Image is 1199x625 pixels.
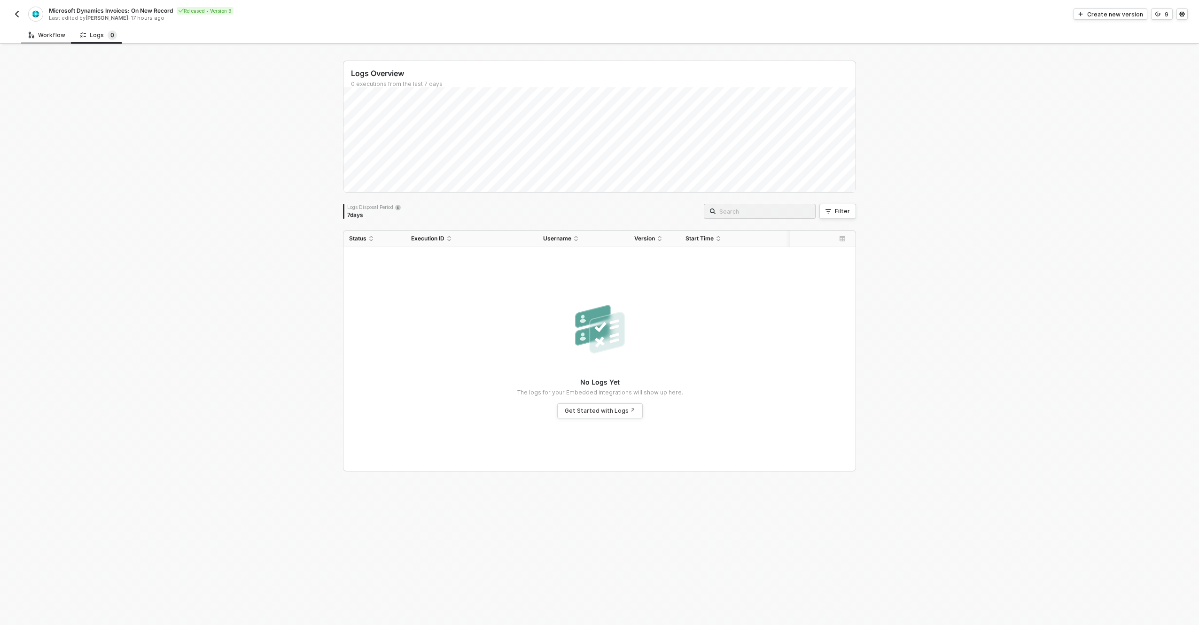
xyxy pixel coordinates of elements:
div: Logs [80,31,117,40]
div: Get Started with Logs ↗ [565,407,635,415]
th: Start Time [680,231,790,247]
button: Filter [819,204,856,219]
button: Create new version [1074,8,1147,20]
a: Get Started with Logs ↗ [557,403,643,418]
p: No Logs Yet [580,378,620,387]
th: Version [629,231,680,247]
span: icon-settings [1179,11,1185,17]
span: Execution ID [411,235,444,242]
th: Execution ID [405,231,537,247]
span: icon-versioning [1155,11,1161,17]
span: Status [349,235,366,242]
div: Logs Overview [351,69,856,78]
div: Logs Disposal Period [347,204,401,210]
th: Username [537,231,629,247]
div: Workflow [29,31,65,39]
span: Version [634,235,655,242]
img: nologs [569,300,631,361]
div: Filter [835,208,850,215]
div: 7 days [347,211,401,219]
div: 9 [1165,10,1168,18]
button: 9 [1151,8,1173,20]
span: icon-play [1078,11,1083,17]
div: Create new version [1087,10,1143,18]
th: Status [343,231,405,247]
div: Released • Version 9 [177,7,234,15]
img: integration-icon [31,10,39,18]
button: back [11,8,23,20]
span: Username [543,235,571,242]
span: Start Time [685,235,714,242]
sup: 0 [108,31,117,40]
div: Last edited by - 17 hours ago [49,15,599,22]
img: back [13,10,21,18]
p: The logs for your Embedded integrations will show up here. [517,389,683,396]
span: [PERSON_NAME] [86,15,128,21]
input: Search [719,206,810,216]
div: 0 executions from the last 7 days [351,80,856,88]
span: Microsoft Dynamics Invoices: On New Record [49,7,173,15]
